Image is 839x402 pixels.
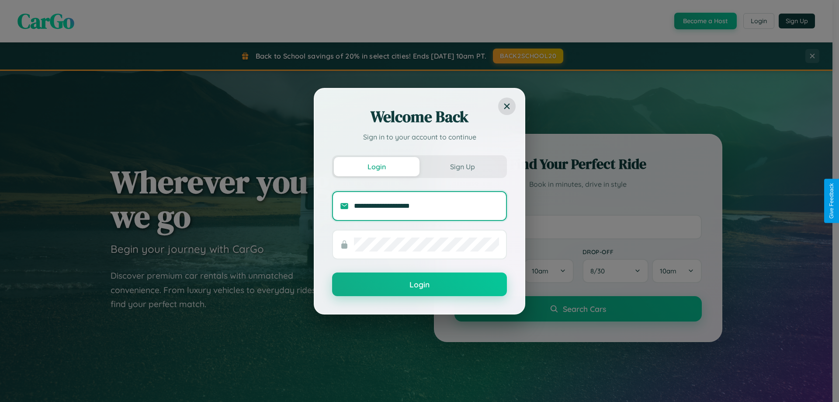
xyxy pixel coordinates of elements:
[332,273,507,296] button: Login
[419,157,505,176] button: Sign Up
[332,106,507,127] h2: Welcome Back
[829,183,835,219] div: Give Feedback
[332,132,507,142] p: Sign in to your account to continue
[334,157,419,176] button: Login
